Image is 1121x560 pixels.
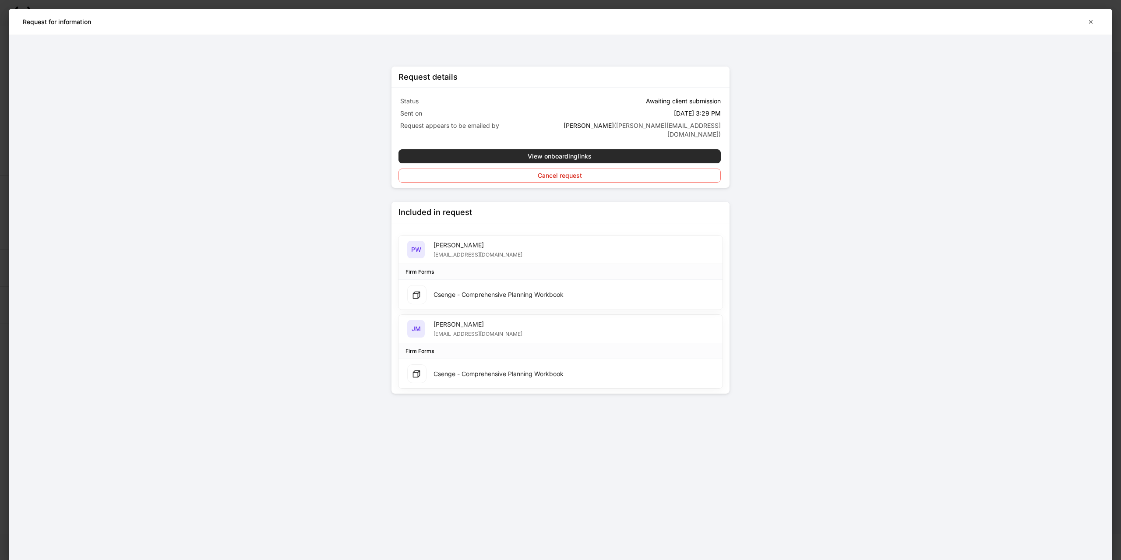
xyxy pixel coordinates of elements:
[23,18,91,26] h5: Request for information
[398,149,721,163] button: View onboardinglinks
[405,347,434,355] div: Firm Forms
[646,97,721,106] p: Awaiting client submission
[434,320,522,329] div: [PERSON_NAME]
[434,370,564,378] div: Csenge - Comprehensive Planning Workbook
[562,121,721,139] p: [PERSON_NAME]
[614,122,721,138] span: ( [PERSON_NAME][EMAIL_ADDRESS][DOMAIN_NAME] )
[674,109,721,118] p: [DATE] 3:29 PM
[434,241,522,250] div: [PERSON_NAME]
[405,268,434,276] div: Firm Forms
[434,290,564,299] div: Csenge - Comprehensive Planning Workbook
[411,245,421,254] h5: PW
[528,153,592,159] div: View onboarding links
[434,250,522,258] div: [EMAIL_ADDRESS][DOMAIN_NAME]
[538,173,582,179] div: Cancel request
[398,207,472,218] div: Included in request
[434,329,522,338] div: [EMAIL_ADDRESS][DOMAIN_NAME]
[400,97,559,106] p: Status
[400,109,559,118] p: Sent on
[400,121,559,130] p: Request appears to be emailed by
[398,169,721,183] button: Cancel request
[412,324,421,333] h5: JM
[398,72,458,82] div: Request details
